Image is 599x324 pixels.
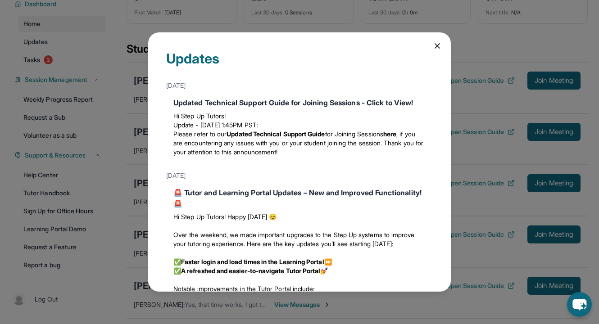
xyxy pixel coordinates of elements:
[320,267,328,274] span: 💅
[227,130,325,138] strong: Updated Technical Support Guide
[173,187,426,209] div: 🚨 Tutor and Learning Portal Updates – New and Improved Functionality! 🚨
[173,213,277,220] span: Hi Step Up Tutors! Happy [DATE] 😊
[173,112,226,120] span: Hi Step Up Tutors!
[325,130,383,138] span: for Joining Sessions
[324,258,332,265] span: ⏩
[383,130,396,138] a: here
[173,285,314,292] span: Notable improvements in the Tutor Portal include:
[173,258,181,265] span: ✅
[166,167,433,184] div: [DATE]
[166,50,433,77] div: Updates
[173,231,414,247] span: Over the weekend, we made important upgrades to the Step Up systems to improve your tutoring expe...
[181,267,320,274] strong: A refreshed and easier-to-navigate Tutor Portal
[173,130,227,138] span: Please refer to our
[567,292,592,317] button: chat-button
[173,121,258,129] span: Update - [DATE] 1:45PM PST:
[173,97,426,108] div: Updated Technical Support Guide for Joining Sessions - Click to View!
[166,77,433,94] div: [DATE]
[173,267,181,274] span: ✅
[181,258,324,265] strong: Faster login and load times in the Learning Portal
[173,130,423,156] span: , if you are encountering any issues with you or your student joining the session. Thank you for ...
